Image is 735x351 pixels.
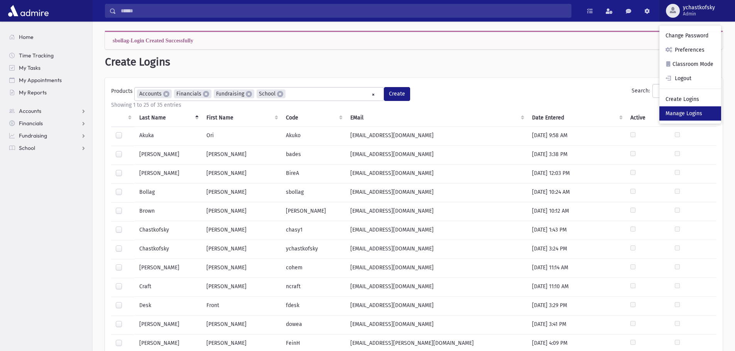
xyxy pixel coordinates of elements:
[137,89,172,98] li: Accounts
[527,202,626,221] td: [DATE] 10:12 AM
[659,106,721,121] a: Manage Logins
[202,316,281,334] td: [PERSON_NAME]
[3,74,92,86] a: My Appointments
[281,278,346,297] td: ncraft
[3,86,92,99] a: My Reports
[346,240,527,259] td: [EMAIL_ADDRESS][DOMAIN_NAME]
[346,126,527,146] td: [EMAIL_ADDRESS][DOMAIN_NAME]
[135,109,202,127] th: Last Name : activate to sort column descending
[135,316,202,334] td: [PERSON_NAME]
[527,259,626,278] td: [DATE] 11:14 AM
[111,87,134,98] label: Products
[683,11,715,17] span: Admin
[3,49,92,62] a: Time Tracking
[527,221,626,240] td: [DATE] 1:43 PM
[659,29,721,43] a: Change Password
[19,77,62,84] span: My Appointments
[281,202,346,221] td: [PERSON_NAME]
[277,91,283,97] span: ×
[527,165,626,183] td: [DATE] 12:03 PM
[281,297,346,316] td: fdesk
[346,221,527,240] td: [EMAIL_ADDRESS][DOMAIN_NAME]
[19,34,34,40] span: Home
[281,183,346,202] td: sbollag
[246,91,252,97] span: ×
[19,144,35,151] span: School
[527,297,626,316] td: [DATE] 3:29 PM
[527,126,626,146] td: [DATE] 9:58 AM
[659,43,721,57] a: Preferences
[659,71,721,86] a: Logout
[19,89,47,96] span: My Reports
[202,240,281,259] td: [PERSON_NAME]
[202,109,281,127] th: First Name : activate to sort column ascending
[281,146,346,165] td: bades
[346,165,527,183] td: [EMAIL_ADDRESS][DOMAIN_NAME]
[281,240,346,259] td: ychastkofsky
[202,297,281,316] td: Front
[19,52,54,59] span: Time Tracking
[174,89,211,98] li: Financials
[135,183,202,202] td: Bollag
[372,90,375,99] span: Remove all items
[659,92,721,106] a: Create Logins
[281,259,346,278] td: cohem
[527,183,626,202] td: [DATE] 10:24 AM
[281,316,346,334] td: dowea
[3,129,92,142] a: Fundraising
[3,142,92,154] a: School
[202,183,281,202] td: [PERSON_NAME]
[202,259,281,278] td: [PERSON_NAME]
[346,202,527,221] td: [EMAIL_ADDRESS][DOMAIN_NAME]
[346,259,527,278] td: [EMAIL_ADDRESS][DOMAIN_NAME]
[135,146,202,165] td: [PERSON_NAME]
[105,55,723,69] h1: Create Logins
[202,146,281,165] td: [PERSON_NAME]
[203,91,209,97] span: ×
[346,146,527,165] td: [EMAIL_ADDRESS][DOMAIN_NAME]
[202,165,281,183] td: [PERSON_NAME]
[113,38,193,43] span: sbollag-Login Created Successfully
[3,105,92,117] a: Accounts
[111,101,716,109] div: Showing 1 to 25 of 35 entries
[3,117,92,129] a: Financials
[135,297,202,316] td: Desk
[163,91,169,97] span: ×
[346,297,527,316] td: [EMAIL_ADDRESS][DOMAIN_NAME]
[6,3,51,18] img: AdmirePro
[135,221,202,240] td: Chastkofsky
[135,278,202,297] td: Craft
[19,132,47,139] span: Fundraising
[281,109,346,127] th: Code : activate to sort column ascending
[3,62,92,74] a: My Tasks
[135,202,202,221] td: Brown
[135,126,202,146] td: Akuka
[135,165,202,183] td: [PERSON_NAME]
[384,87,410,101] button: Create
[19,64,41,71] span: My Tasks
[19,107,41,114] span: Accounts
[527,316,626,334] td: [DATE] 3:41 PM
[3,31,92,43] a: Home
[281,165,346,183] td: BireA
[202,202,281,221] td: [PERSON_NAME]
[135,240,202,259] td: Chastkofsky
[346,278,527,297] td: [EMAIL_ADDRESS][DOMAIN_NAME]
[281,221,346,240] td: chasy1
[683,5,715,11] span: ychastkofsky
[257,89,286,98] li: School
[202,126,281,146] td: Ori
[346,109,527,127] th: EMail : activate to sort column ascending
[632,84,716,98] label: Search:
[626,109,670,127] th: Active : activate to sort column ascending
[346,316,527,334] td: [EMAIL_ADDRESS][DOMAIN_NAME]
[527,109,626,127] th: Date Entered : activate to sort column ascending
[214,89,254,98] li: Fundraising
[116,4,571,18] input: Search
[111,109,135,127] th: : activate to sort column ascending
[652,84,716,98] input: Search:
[659,57,721,71] a: Classroom Mode
[202,278,281,297] td: [PERSON_NAME]
[527,278,626,297] td: [DATE] 11:10 AM
[346,183,527,202] td: [EMAIL_ADDRESS][DOMAIN_NAME]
